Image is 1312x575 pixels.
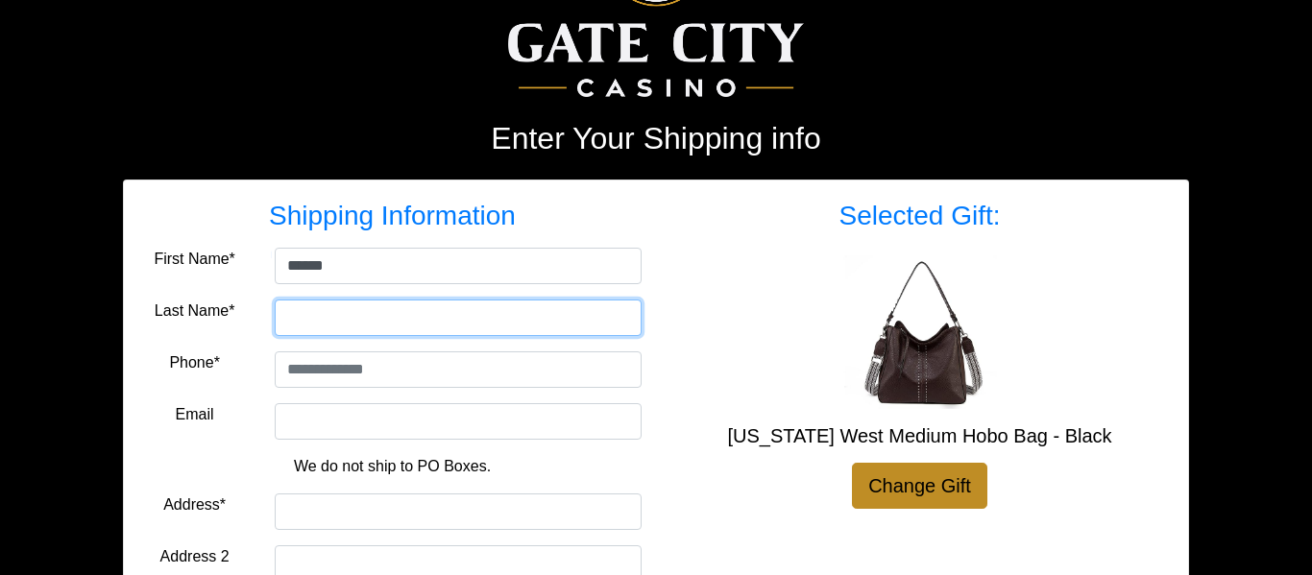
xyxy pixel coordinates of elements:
label: Last Name* [155,299,235,323]
h3: Shipping Information [143,200,642,232]
label: Address 2 [160,545,230,568]
label: First Name* [154,248,234,271]
label: Address* [163,493,226,516]
p: We do not ship to PO Boxes. [158,455,627,478]
label: Email [176,403,214,426]
h2: Enter Your Shipping info [123,120,1189,156]
label: Phone* [169,351,220,374]
a: Change Gift [852,463,987,509]
img: Montana West Medium Hobo Bag - Black [843,255,997,409]
h5: [US_STATE] West Medium Hobo Bag - Black [670,424,1169,447]
h3: Selected Gift: [670,200,1169,232]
